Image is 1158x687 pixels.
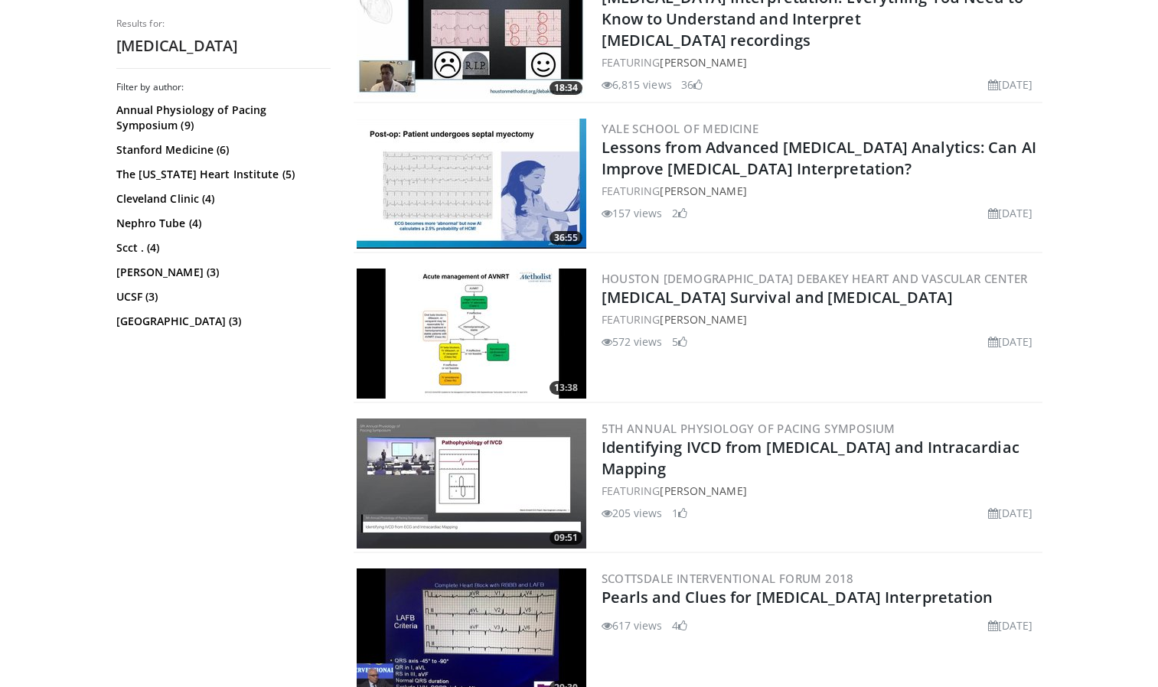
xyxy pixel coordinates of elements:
[660,184,746,198] a: [PERSON_NAME]
[602,183,1039,199] div: FEATURING
[357,418,586,549] img: 6f479d02-483f-4717-a566-9cdf5804ef25.300x170_q85_crop-smart_upscale.jpg
[602,483,1039,499] div: FEATURING
[602,587,993,607] a: Pearls and Clues for [MEDICAL_DATA] Interpretation
[602,311,1039,327] div: FEATURING
[602,121,759,136] a: Yale School of Medicine
[116,191,327,207] a: Cleveland Clinic (4)
[988,505,1033,521] li: [DATE]
[116,36,331,56] h2: [MEDICAL_DATA]
[602,437,1019,479] a: Identifying IVCD from [MEDICAL_DATA] and Intracardiac Mapping
[988,334,1033,350] li: [DATE]
[116,103,327,133] a: Annual Physiology of Pacing Symposium (9)
[988,617,1033,633] li: [DATE]
[602,287,953,308] a: [MEDICAL_DATA] Survival and [MEDICAL_DATA]
[988,77,1033,93] li: [DATE]
[660,484,746,498] a: [PERSON_NAME]
[672,505,687,521] li: 1
[116,314,327,329] a: [GEOGRAPHIC_DATA] (3)
[116,240,327,256] a: Scct . (4)
[116,265,327,280] a: [PERSON_NAME] (3)
[672,617,687,633] li: 4
[550,231,582,245] span: 36:55
[672,205,687,221] li: 2
[602,137,1036,179] a: Lessons from Advanced [MEDICAL_DATA] Analytics: Can AI Improve [MEDICAL_DATA] Interpretation?
[116,142,327,158] a: Stanford Medicine (6)
[660,312,746,327] a: [PERSON_NAME]
[672,334,687,350] li: 5
[550,381,582,395] span: 13:38
[988,205,1033,221] li: [DATE]
[602,617,663,633] li: 617 views
[602,54,1039,70] div: FEATURING
[602,505,663,521] li: 205 views
[357,418,586,549] a: 09:51
[550,81,582,95] span: 18:34
[116,216,327,231] a: Nephro Tube (4)
[357,269,586,399] a: 13:38
[602,421,895,436] a: 5th Annual Physiology of Pacing Symposium
[116,167,327,182] a: The [US_STATE] Heart Institute (5)
[357,119,586,249] img: f4300d64-e799-405b-afba-167d5605dd98.300x170_q85_crop-smart_upscale.jpg
[602,205,663,221] li: 157 views
[602,334,663,350] li: 572 views
[357,119,586,249] a: 36:55
[602,77,672,93] li: 6,815 views
[602,571,854,586] a: Scottsdale Interventional Forum 2018
[116,18,331,30] p: Results for:
[116,289,327,304] a: UCSF (3)
[116,81,331,93] h3: Filter by author:
[357,269,586,399] img: 3e07f49d-29f6-4153-b77c-f6feaa272aa0.300x170_q85_crop-smart_upscale.jpg
[550,531,582,545] span: 09:51
[681,77,703,93] li: 36
[602,271,1028,286] a: Houston [DEMOGRAPHIC_DATA] DeBakey Heart and Vascular Center
[660,55,746,70] a: [PERSON_NAME]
